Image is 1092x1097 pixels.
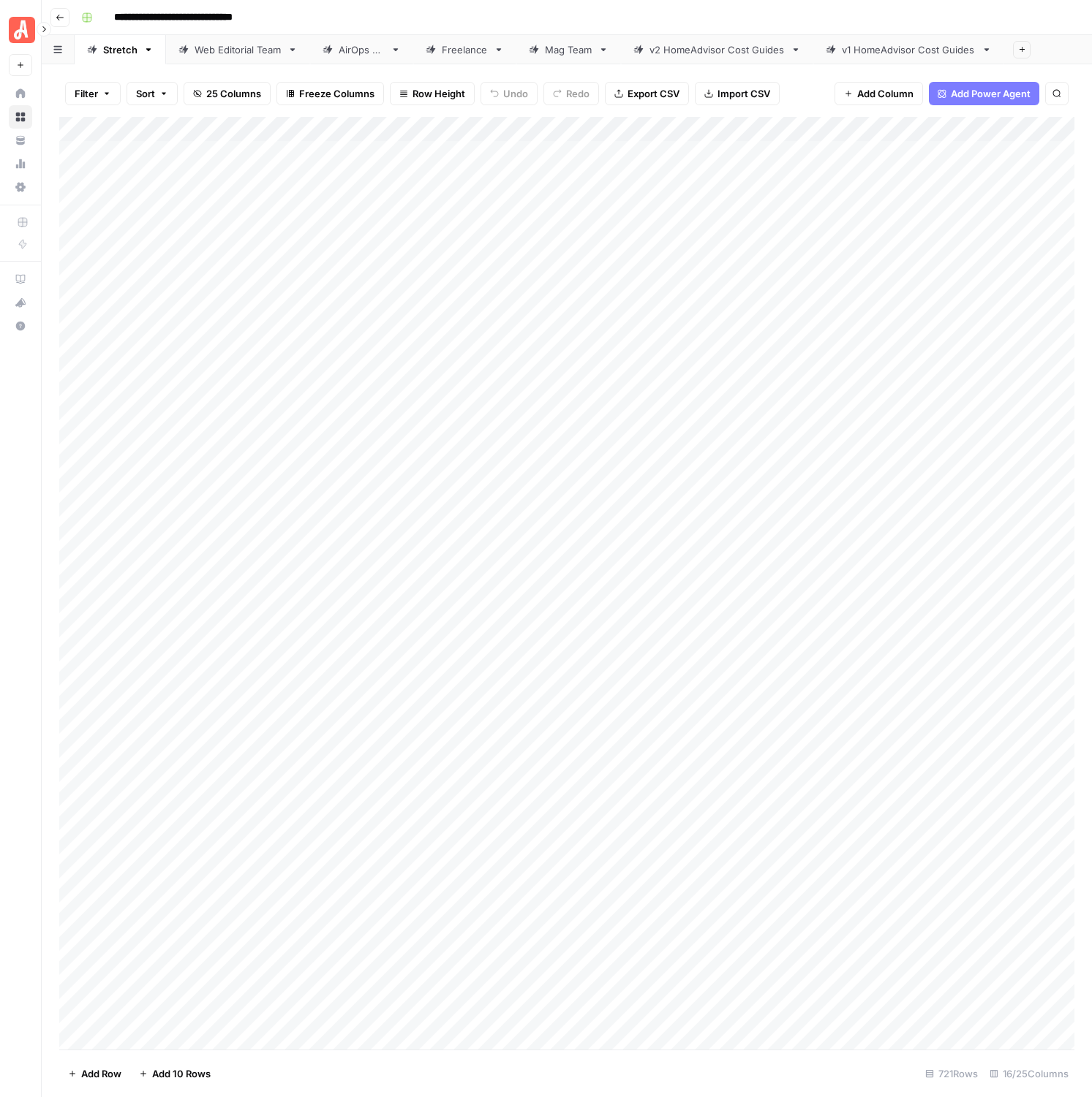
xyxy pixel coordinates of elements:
[543,82,599,105] button: Redo
[649,42,785,57] div: v2 HomeAdvisor Cost Guides
[984,1062,1074,1085] div: 16/25 Columns
[545,42,592,57] div: Mag Team
[9,291,32,314] button: What's new?
[276,82,384,105] button: Freeze Columns
[919,1062,984,1085] div: 721 Rows
[206,86,261,101] span: 25 Columns
[9,152,32,175] a: Usage
[628,86,679,101] span: Export CSV
[605,82,689,105] button: Export CSV
[718,86,770,101] span: Import CSV
[566,86,590,101] span: Redo
[9,105,32,129] a: Browse
[621,35,813,64] a: v2 HomeAdvisor Cost Guides
[9,129,32,152] a: Your Data
[695,82,780,105] button: Import CSV
[103,42,138,57] div: Stretch
[929,82,1039,105] button: Add Power Agent
[136,86,155,101] span: Sort
[65,82,121,105] button: Filter
[503,86,528,101] span: Undo
[9,314,32,338] button: Help + Support
[195,42,282,57] div: Web Editorial Team
[442,42,488,57] div: Freelance
[166,35,310,64] a: Web Editorial Team
[10,292,31,314] div: What's new?
[9,82,32,105] a: Home
[481,82,538,105] button: Undo
[413,35,516,64] a: Freelance
[390,82,475,105] button: Row Height
[9,12,32,48] button: Workspace: Angi
[59,1062,130,1085] button: Add Row
[516,35,621,64] a: Mag Team
[9,17,35,43] img: Angi Logo
[9,267,32,291] a: AirOps Academy
[339,42,385,57] div: AirOps QA
[842,42,976,57] div: v1 HomeAdvisor Cost Guides
[857,86,914,101] span: Add Column
[152,1066,211,1081] span: Add 10 Rows
[184,82,271,105] button: 25 Columns
[951,86,1031,101] span: Add Power Agent
[813,35,1004,64] a: v1 HomeAdvisor Cost Guides
[310,35,413,64] a: AirOps QA
[81,1066,121,1081] span: Add Row
[75,86,98,101] span: Filter
[9,175,32,199] a: Settings
[835,82,923,105] button: Add Column
[127,82,178,105] button: Sort
[130,1062,219,1085] button: Add 10 Rows
[299,86,374,101] span: Freeze Columns
[75,35,166,64] a: Stretch
[413,86,465,101] span: Row Height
